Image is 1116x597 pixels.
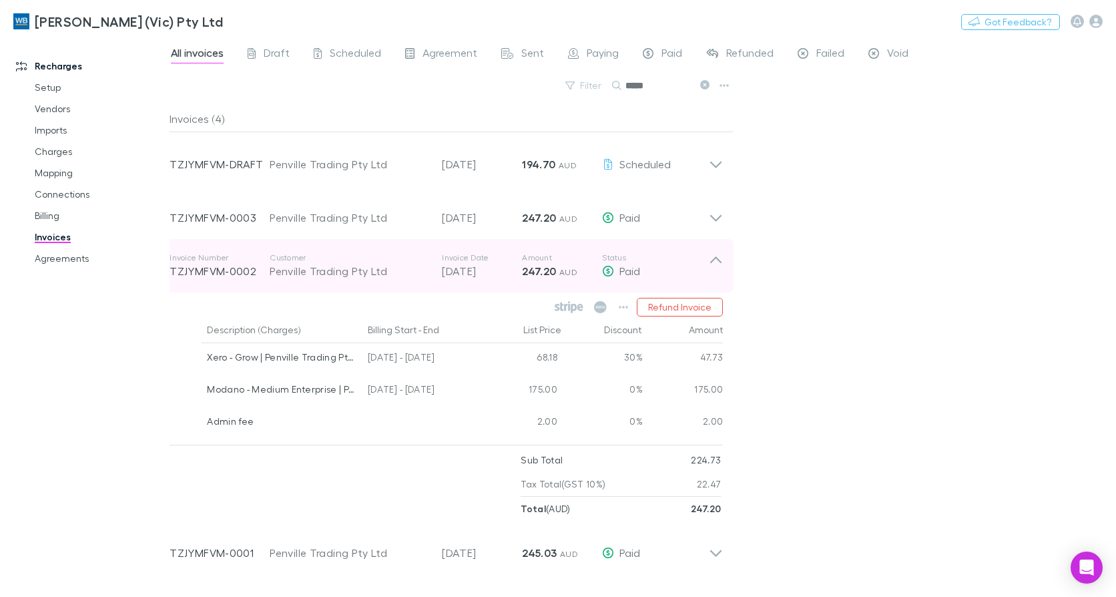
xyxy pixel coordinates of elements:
[887,46,908,63] span: Void
[483,375,563,407] div: 175.00
[643,407,724,439] div: 2.00
[170,252,270,263] p: Invoice Number
[442,156,522,172] p: [DATE]
[35,13,223,29] h3: [PERSON_NAME] (Vic) Pty Ltd
[21,162,177,184] a: Mapping
[691,503,721,514] strong: 247.20
[270,210,429,226] div: Penville Trading Pty Ltd
[170,156,270,172] p: TZJYMFVM-DRAFT
[559,267,577,277] span: AUD
[816,46,844,63] span: Failed
[522,546,557,560] strong: 245.03
[270,545,429,561] div: Penville Trading Pty Ltd
[21,205,177,226] a: Billing
[521,497,570,521] p: ( AUD )
[559,77,609,93] button: Filter
[5,5,231,37] a: [PERSON_NAME] (Vic) Pty Ltd
[726,46,774,63] span: Refunded
[270,156,429,172] div: Penville Trading Pty Ltd
[522,158,555,171] strong: 194.70
[330,46,381,63] span: Scheduled
[362,375,483,407] div: [DATE] - [DATE]
[483,407,563,439] div: 2.00
[159,132,734,186] div: TZJYMFVM-DRAFTPenville Trading Pty Ltd[DATE]194.70 AUDScheduled
[619,211,640,224] span: Paid
[270,252,429,263] p: Customer
[170,210,270,226] p: TZJYMFVM-0003
[563,343,643,375] div: 30%
[697,472,722,496] p: 22.47
[264,46,290,63] span: Draft
[21,226,177,248] a: Invoices
[423,46,477,63] span: Agreement
[563,407,643,439] div: 0%
[521,46,544,63] span: Sent
[602,252,709,263] p: Status
[643,375,724,407] div: 175.00
[559,160,577,170] span: AUD
[170,263,270,279] p: TZJYMFVM-0002
[159,186,734,239] div: TZJYMFVM-0003Penville Trading Pty Ltd[DATE]247.20 AUDPaid
[159,521,734,574] div: TZJYMFVM-0001Penville Trading Pty Ltd[DATE]245.03 AUDPaid
[21,120,177,141] a: Imports
[560,549,578,559] span: AUD
[21,248,177,269] a: Agreements
[21,184,177,205] a: Connections
[522,264,556,278] strong: 247.20
[207,343,357,371] div: Xero - Grow | Penville Trading Pty Ltd
[619,158,671,170] span: Scheduled
[362,343,483,375] div: [DATE] - [DATE]
[159,239,734,292] div: Invoice NumberTZJYMFVM-0002CustomerPenville Trading Pty LtdInvoice Date[DATE]Amount247.20 AUDStat...
[643,343,724,375] div: 47.73
[21,98,177,120] a: Vendors
[521,448,563,472] p: Sub Total
[522,252,602,263] p: Amount
[207,375,357,403] div: Modano - Medium Enterprise | Penville Group
[270,263,429,279] div: Penville Trading Pty Ltd
[521,472,605,496] p: Tax Total (GST 10%)
[442,545,522,561] p: [DATE]
[21,141,177,162] a: Charges
[559,214,577,224] span: AUD
[1071,552,1103,584] div: Open Intercom Messenger
[207,407,357,435] div: Admin fee
[587,46,619,63] span: Paying
[3,55,177,77] a: Recharges
[442,252,522,263] p: Invoice Date
[442,263,522,279] p: [DATE]
[522,211,556,224] strong: 247.20
[521,503,546,514] strong: Total
[442,210,522,226] p: [DATE]
[483,343,563,375] div: 68.18
[171,46,224,63] span: All invoices
[170,545,270,561] p: TZJYMFVM-0001
[13,13,29,29] img: William Buck (Vic) Pty Ltd's Logo
[637,298,723,317] button: Refund Invoice
[619,264,640,277] span: Paid
[661,46,682,63] span: Paid
[563,375,643,407] div: 0%
[961,14,1060,30] button: Got Feedback?
[619,546,640,559] span: Paid
[21,77,177,98] a: Setup
[691,448,721,472] p: 224.73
